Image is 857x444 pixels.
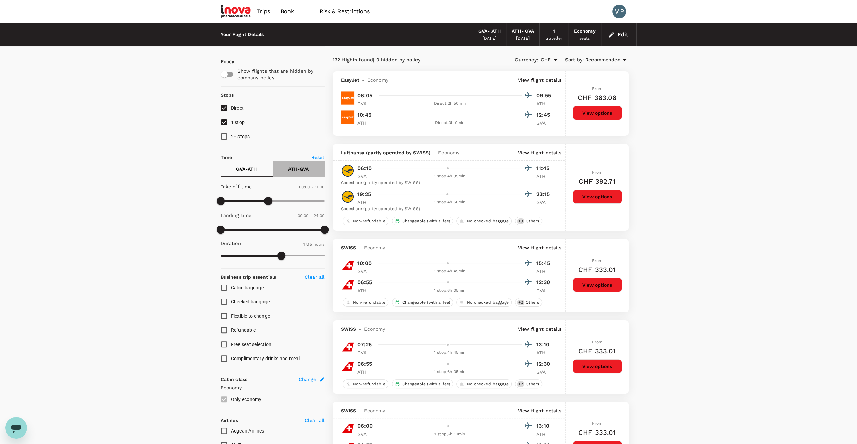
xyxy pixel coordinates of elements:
[518,149,561,156] p: View flight details
[231,134,250,139] span: 2+ stops
[341,278,354,292] img: LX
[231,299,270,304] span: Checked baggage
[400,381,453,387] span: Changeable (with a fee)
[305,274,324,280] p: Clear all
[231,342,272,347] span: Free seat selection
[236,166,257,172] p: GVA - ATH
[515,298,542,307] div: +2Others
[356,326,364,332] span: -
[364,326,385,332] span: Economy
[341,164,354,177] img: LH
[483,35,496,42] div: [DATE]
[298,213,325,218] span: 00:00 - 24:00
[221,92,234,98] strong: Stops
[592,421,602,426] span: From
[523,218,542,224] span: Others
[341,206,553,213] div: Codeshare (partly operated by SWISS)
[392,379,453,388] div: Changeable (with a fee)
[221,212,252,219] p: Landing time
[237,68,320,81] p: Show flights that are hidden by company policy
[456,217,512,225] div: No checked baggage
[573,359,622,373] button: View options
[579,35,590,42] div: seats
[551,55,560,65] button: Open
[517,218,524,224] span: + 3
[231,327,256,333] span: Refundable
[536,431,553,438] p: ATH
[536,259,553,267] p: 15:45
[356,407,364,414] span: -
[357,431,374,438] p: GVA
[357,268,374,275] p: GVA
[430,149,438,156] span: -
[303,242,325,247] span: 17.15 hours
[536,287,553,294] p: GVA
[517,381,524,387] span: + 2
[536,369,553,375] p: GVA
[357,120,374,126] p: ATH
[573,278,622,292] button: View options
[578,427,616,438] h6: CHF 333.01
[221,4,252,19] img: iNova Pharmaceuticals
[592,86,602,91] span: From
[231,285,264,290] span: Cabin baggage
[478,28,501,35] div: GVA - ATH
[607,29,631,40] button: Edit
[536,173,553,180] p: ATH
[612,5,626,18] div: MP
[221,154,232,161] p: Time
[518,407,561,414] p: View flight details
[536,111,553,119] p: 12:45
[341,180,553,187] div: Codeshare (partly operated by SWISS)
[231,356,300,361] span: Complimentary drinks and meal
[221,274,276,280] strong: Business trip essentials
[221,418,238,423] strong: Airlines
[299,376,317,383] span: Change
[536,341,553,349] p: 13:10
[357,360,372,368] p: 06:55
[536,164,553,172] p: 11:45
[341,326,356,332] span: SWISS
[221,183,252,190] p: Take off time
[378,173,522,180] div: 1 stop , 4h 35min
[517,300,524,305] span: + 2
[367,77,388,83] span: Economy
[592,170,602,175] span: From
[536,360,553,368] p: 12:30
[553,28,555,35] div: 1
[357,92,373,100] p: 06:05
[400,300,453,305] span: Changeable (with a fee)
[281,7,294,16] span: Book
[357,349,374,356] p: GVA
[378,369,522,375] div: 1 stop , 6h 35min
[341,422,354,435] img: LX
[574,28,595,35] div: Economy
[464,218,511,224] span: No checked baggage
[536,349,553,356] p: ATH
[392,217,453,225] div: Changeable (with a fee)
[343,379,388,388] div: Non-refundable
[320,7,370,16] span: Risk & Restrictions
[515,217,542,225] div: +3Others
[378,268,522,275] div: 1 stop , 4h 45min
[536,92,553,100] p: 09:55
[341,244,356,251] span: SWISS
[350,300,388,305] span: Non-refundable
[536,199,553,206] p: GVA
[536,100,553,107] p: ATH
[341,259,354,272] img: LX
[378,287,522,294] div: 1 stop , 6h 35min
[518,77,561,83] p: View flight details
[221,377,248,382] strong: Cabin class
[5,417,27,439] iframe: Button to launch messaging window
[378,120,522,126] div: Direct , 3h 0min
[357,199,374,206] p: ATH
[341,77,359,83] span: EasyJet
[341,149,430,156] span: Lufthansa (partly operated by SWISS)
[231,120,245,125] span: 1 stop
[523,381,542,387] span: Others
[464,300,511,305] span: No checked baggage
[592,258,602,263] span: From
[378,199,522,206] div: 1 stop , 4h 50min
[357,341,372,349] p: 07:25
